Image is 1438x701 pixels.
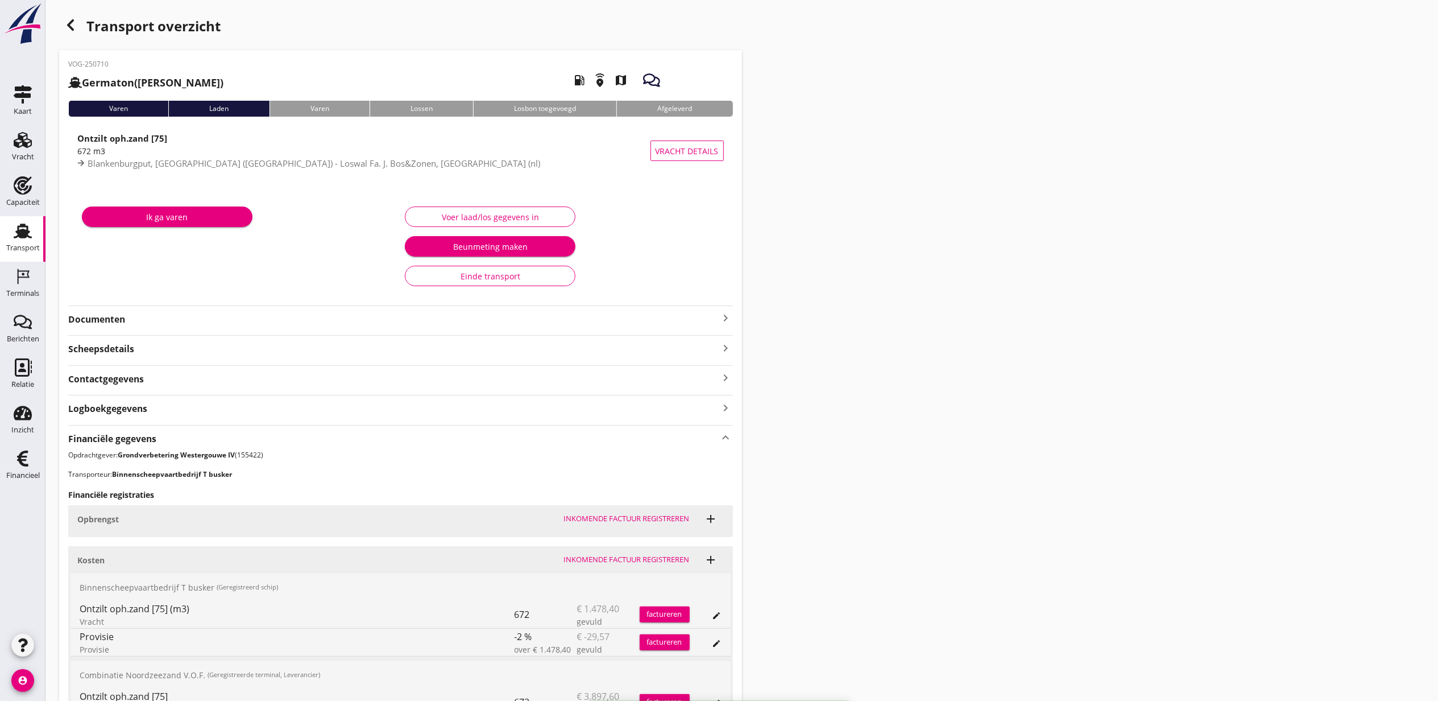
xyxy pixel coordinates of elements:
button: Inkomende factuur registreren [560,552,694,568]
strong: Documenten [68,313,719,326]
button: factureren [640,607,690,622]
i: account_circle [11,669,34,692]
div: Kaart [14,108,32,115]
i: keyboard_arrow_right [719,311,733,325]
small: (Geregistreerde terminal, Leverancier) [208,670,320,680]
p: VOG-250710 [68,59,223,69]
div: 672 [515,601,577,628]
strong: Ontzilt oph.zand [75] [77,133,167,144]
span: € 1.478,40 [577,602,620,616]
strong: Kosten [77,555,105,566]
a: Ontzilt oph.zand [75]672 m3Blankenburgput, [GEOGRAPHIC_DATA] ([GEOGRAPHIC_DATA]) - Loswal Fa. J. ... [68,126,733,176]
button: Voer laad/los gegevens in [405,207,575,227]
i: local_gas_station [563,64,595,96]
span: Blankenburgput, [GEOGRAPHIC_DATA] ([GEOGRAPHIC_DATA]) - Loswal Fa. J. Bos&Zonen, [GEOGRAPHIC_DATA... [88,158,540,169]
div: Ontzilt oph.zand [75] (m3) [80,602,515,616]
div: Combinatie Noordzeezand V.O.F. [71,661,731,688]
div: Transport [6,244,40,251]
p: Opdrachtgever: (155422) [68,450,733,460]
div: Provisie [80,630,515,644]
i: map [605,64,637,96]
button: Beunmeting maken [405,236,575,257]
div: Losbon toegevoegd [473,101,616,117]
div: Inkomende factuur registreren [564,513,690,525]
div: -2 % [515,629,577,656]
div: Afgeleverd [616,101,732,117]
div: factureren [640,637,690,648]
strong: Grondverbetering Westergouwe IV [118,450,235,460]
div: Capaciteit [6,199,40,206]
span: Vracht details [656,145,719,157]
small: (Geregistreerd schip) [217,583,278,592]
div: Varen [68,101,168,117]
i: keyboard_arrow_up [719,430,733,446]
span: € -29,57 [577,630,610,644]
i: keyboard_arrow_right [719,370,733,386]
div: Laden [168,101,269,117]
button: Vracht details [650,141,724,161]
button: Inkomende factuur registreren [560,511,694,527]
strong: Opbrengst [77,514,119,525]
i: add [705,553,718,567]
div: Inkomende factuur registreren [564,554,690,566]
div: 672 m3 [77,145,650,157]
div: Vracht [12,153,34,160]
div: Varen [270,101,370,117]
div: Terminals [6,290,39,297]
i: keyboard_arrow_right [719,400,733,415]
strong: Scheepsdetails [68,343,134,356]
div: Einde transport [415,270,566,282]
strong: Germaton [82,76,134,89]
div: gevuld [577,616,640,628]
div: factureren [640,609,690,620]
div: Vracht [80,616,515,628]
div: Financieel [6,472,40,479]
div: Beunmeting maken [414,241,566,253]
div: gevuld [577,644,640,655]
button: Einde transport [405,266,575,286]
h3: Financiële registraties [68,489,733,501]
div: Relatie [11,381,34,388]
p: Transporteur: [68,469,733,480]
strong: Contactgegevens [68,373,144,386]
i: keyboard_arrow_right [719,340,733,356]
strong: Binnenscheepvaartbedrijf T busker [112,469,232,479]
div: over € 1.478,40 [515,644,577,655]
div: Lossen [370,101,473,117]
div: Berichten [7,335,39,343]
i: add [705,512,718,526]
i: edit [712,611,722,620]
button: factureren [640,634,690,650]
button: Ik ga varen [82,207,252,227]
strong: Logboekgegevens [68,402,147,415]
i: edit [712,639,722,648]
div: Transport overzicht [59,14,742,41]
strong: Financiële gegevens [68,432,156,446]
i: emergency_share [584,64,616,96]
div: Ik ga varen [91,211,243,223]
div: Inzicht [11,426,34,434]
div: Voer laad/los gegevens in [415,211,566,223]
img: logo-small.a267ee39.svg [2,3,43,45]
h2: ([PERSON_NAME]) [68,75,223,90]
div: Binnenscheepvaartbedrijf T busker [71,574,731,601]
div: Provisie [80,644,515,655]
